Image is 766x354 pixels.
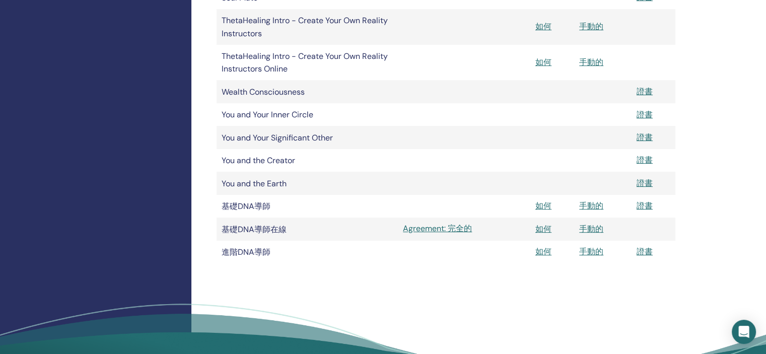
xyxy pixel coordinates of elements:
[403,223,472,234] font: Agreement: 完全的
[637,200,653,211] a: 證書
[732,320,756,344] div: Open Intercom Messenger
[579,200,603,211] a: 手動的
[535,200,551,211] a: 如何
[535,21,551,32] a: 如何
[222,201,270,211] font: 基礎DNA導師
[637,109,653,120] a: 證書
[579,21,603,32] a: 手動的
[637,178,653,188] a: 證書
[579,224,603,234] a: 手動的
[535,246,551,257] a: 如何
[579,57,603,67] a: 手動的
[637,132,653,143] a: 證書
[222,51,388,74] font: ThetaHealing Intro - Create Your Own Reality Instructors Online
[637,246,653,257] a: 證書
[535,224,551,234] a: 如何
[222,247,270,257] font: 進階DNA導師
[222,224,287,235] font: 基礎DNA導師在線
[222,155,295,166] font: You and the Creator
[403,223,525,235] a: Agreement: 完全的
[222,15,388,38] font: ThetaHealing Intro - Create Your Own Reality Instructors
[222,132,333,143] font: You and Your Significant Other
[579,246,603,257] a: 手動的
[637,155,653,165] a: 證書
[637,86,653,97] a: 證書
[222,109,313,120] font: You and Your Inner Circle
[535,57,551,67] a: 如何
[222,87,305,97] font: Wealth Consciousness
[222,178,287,189] font: You and the Earth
